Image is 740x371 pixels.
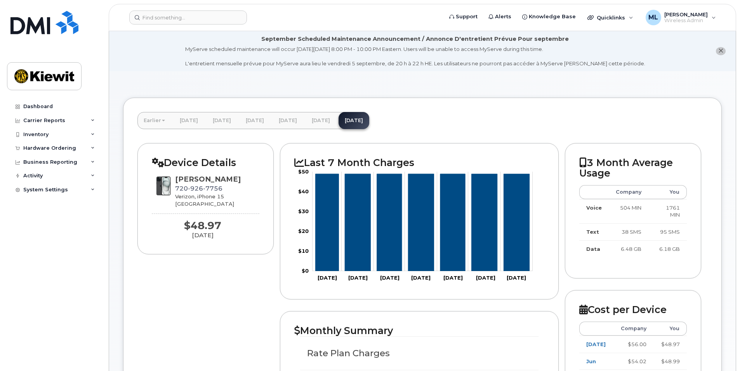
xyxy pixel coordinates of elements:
h2: Cost per Device [579,304,687,315]
td: $56.00 [613,336,654,353]
div: [PERSON_NAME] [175,174,241,184]
a: [DATE] [586,341,606,347]
g: Series [315,174,529,271]
span: 720 [175,185,222,192]
h2: Device Details [152,157,259,168]
div: $48.97 [152,220,253,231]
td: 6.18 GB [648,240,687,257]
td: $48.97 [653,336,687,353]
td: 38 SMS [609,223,648,240]
tspan: [DATE] [507,274,526,280]
tspan: [DATE] [411,274,431,280]
td: 504 MIN [609,199,648,223]
strong: Voice [586,205,602,211]
a: [DATE] [240,112,270,129]
a: [DATE] [273,112,303,129]
tspan: $0 [302,267,309,273]
button: close notification [716,47,726,55]
tspan: $10 [298,247,309,254]
a: Jun [586,358,596,364]
tspan: [DATE] [318,274,337,280]
tspan: $30 [298,208,309,214]
div: Verizon, iPhone 15 [GEOGRAPHIC_DATA] [175,193,241,207]
h2: Last 7 Month Charges [294,157,544,168]
th: Company [613,322,654,336]
td: 6.48 GB [609,240,648,257]
span: 7756 [203,185,222,192]
th: You [653,322,687,336]
a: [DATE] [306,112,336,129]
th: Company [609,185,648,199]
tspan: $50 [298,168,309,174]
tspan: [DATE] [476,274,495,280]
a: [DATE] [339,112,369,129]
a: Earlier [137,112,171,129]
img: iPhone_15_Black.png [152,174,175,198]
g: Chart [298,168,533,280]
h3: Rate Plan Charges [307,348,532,358]
tspan: [DATE] [380,274,400,280]
tspan: $40 [298,188,309,194]
span: 926 [188,185,203,192]
tspan: $20 [298,227,309,234]
div: [DATE] [152,231,253,240]
td: $54.02 [613,353,654,370]
td: $48.99 [653,353,687,370]
th: You [648,185,687,199]
tspan: [DATE] [443,274,463,280]
tspan: [DATE] [348,274,368,280]
td: 1761 MIN [648,199,687,223]
td: 95 SMS [648,223,687,240]
div: September Scheduled Maintenance Announcement / Annonce D'entretient Prévue Pour septembre [261,35,569,43]
strong: Data [586,246,600,252]
h2: 3 Month Average Usage [579,157,687,179]
h2: Monthly Summary [294,325,544,336]
strong: Text [586,229,599,235]
a: [DATE] [174,112,204,129]
a: [DATE] [207,112,237,129]
div: MyServe scheduled maintenance will occur [DATE][DATE] 8:00 PM - 10:00 PM Eastern. Users will be u... [185,45,645,67]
